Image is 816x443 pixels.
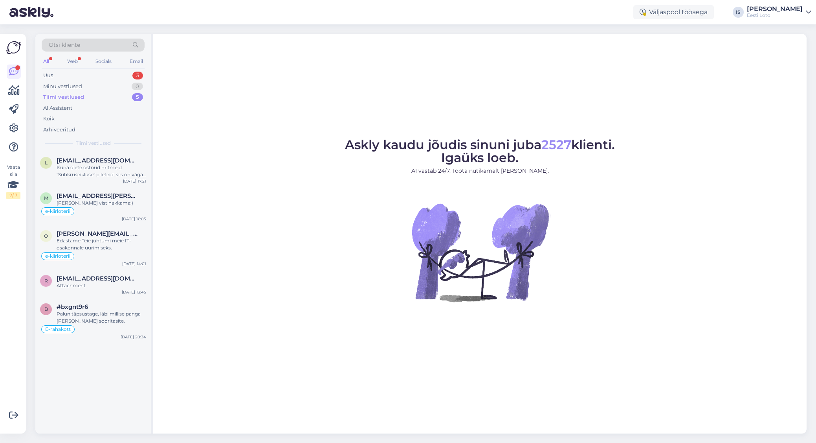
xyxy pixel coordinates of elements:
[132,93,143,101] div: 5
[6,40,21,55] img: Askly Logo
[44,195,48,201] span: m
[42,56,51,66] div: All
[123,178,146,184] div: [DATE] 17:21
[733,7,744,18] div: IS
[57,275,138,282] span: rein.vastrik@gmail.com
[57,310,146,325] div: Palun täpsustage, läbi millise panga [PERSON_NAME] sooritasite.
[44,278,48,284] span: r
[128,56,145,66] div: Email
[132,72,143,79] div: 3
[57,199,146,207] div: [PERSON_NAME] vist hakkama:)
[66,56,79,66] div: Web
[43,126,75,134] div: Arhiveeritud
[747,6,803,12] div: [PERSON_NAME]
[57,237,146,251] div: Edastame Teie juhtumi meie IT-osakonnale uurimiseks.
[43,93,84,101] div: Tiimi vestlused
[57,164,146,178] div: Kuna olete ostnud mitmeid "Suhkruseikluse" pileteid, siis on väga keeruline IT-osakonnal juhtumit...
[43,115,55,123] div: Kõik
[57,192,138,199] span: merike.kari@gmail.com
[122,261,146,267] div: [DATE] 14:01
[132,83,143,90] div: 0
[57,282,146,289] div: Attachment
[57,157,138,164] span: liilija.tammoja@gmail.com
[345,167,615,175] p: AI vastab 24/7. Tööta nutikamalt [PERSON_NAME].
[43,72,53,79] div: Uus
[121,334,146,340] div: [DATE] 20:34
[345,137,615,165] span: Askly kaudu jõudis sinuni juba klienti. Igaüks loeb.
[94,56,113,66] div: Socials
[541,137,571,152] span: 2527
[45,254,70,258] span: e-kiirloterii
[633,5,714,19] div: Väljaspool tööaega
[747,6,811,18] a: [PERSON_NAME]Eesti Loto
[43,83,82,90] div: Minu vestlused
[122,289,146,295] div: [DATE] 13:45
[45,327,71,332] span: E-rahakott
[57,303,88,310] span: #bxgnt9r6
[122,216,146,222] div: [DATE] 16:05
[45,209,70,214] span: e-kiirloterii
[45,160,48,166] span: l
[409,181,551,323] img: No Chat active
[57,230,138,237] span: olga.kuznetsova1987@gmail.com
[49,41,80,49] span: Otsi kliente
[43,104,72,112] div: AI Assistent
[44,233,48,239] span: o
[6,192,20,199] div: 2 / 3
[44,306,48,312] span: b
[747,12,803,18] div: Eesti Loto
[6,164,20,199] div: Vaata siia
[76,140,111,147] span: Tiimi vestlused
